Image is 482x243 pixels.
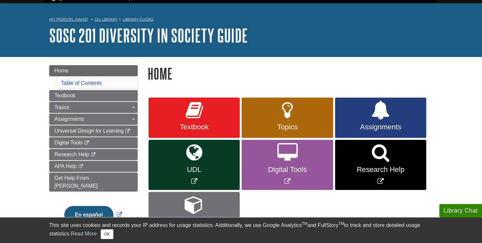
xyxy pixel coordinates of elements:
[54,152,89,157] span: Research Help
[49,15,433,26] nav: breadcrumb
[49,65,138,76] a: Home
[54,116,85,122] span: Assignments
[338,221,344,226] sup: TM
[49,161,138,172] a: APA Help
[149,98,240,138] a: Textbook
[95,17,117,22] a: DU Library
[149,192,240,242] a: Link opens in new window
[125,129,131,133] i: This link opens in a new window
[54,175,98,189] span: Get Help From [PERSON_NAME]
[63,212,123,217] a: Link opens in new window
[90,153,96,157] i: This link opens in a new window
[335,140,426,190] a: Link opens in new window
[54,128,124,134] span: Universal Design for Learning
[49,149,138,160] a: Research Help
[64,206,113,224] button: En español
[54,93,75,98] span: Textbook
[340,165,421,174] span: Research Help
[49,65,138,235] div: Guide Page Menu
[340,123,421,131] span: Assignments
[54,104,69,110] span: Topics
[49,102,138,113] a: Topics
[84,141,90,145] i: This link opens in a new window
[49,137,138,148] a: Digital Tools
[123,17,154,22] a: Library Guides
[71,231,97,236] a: Read More
[54,68,69,73] span: Home
[247,165,328,174] span: Digital Tools
[101,229,113,239] button: Close
[49,90,138,101] a: Textbook
[242,140,333,190] a: Link opens in new window
[49,173,138,192] a: Get Help From [PERSON_NAME]
[61,80,102,86] a: Table of Contents
[78,164,84,169] i: This link opens in a new window
[54,163,76,169] span: APA Help
[242,98,333,138] a: Topics
[439,204,482,217] button: Library Chat
[148,65,433,82] h1: Home
[149,140,240,190] a: Link opens in new window
[153,123,235,131] span: Textbook
[49,25,248,46] a: SOSC 201 Diversity in Society Guide
[49,114,138,125] a: Assignments
[302,221,307,226] sup: TM
[49,221,433,239] div: This site uses cookies and records your IP address for usage statistics. Additionally, we use Goo...
[49,17,88,22] a: My [PERSON_NAME]
[153,165,235,174] span: UDL
[54,140,83,145] span: Digital Tools
[49,125,138,137] a: Universal Design for Learning
[335,98,426,138] a: Assignments
[247,123,328,131] span: Topics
